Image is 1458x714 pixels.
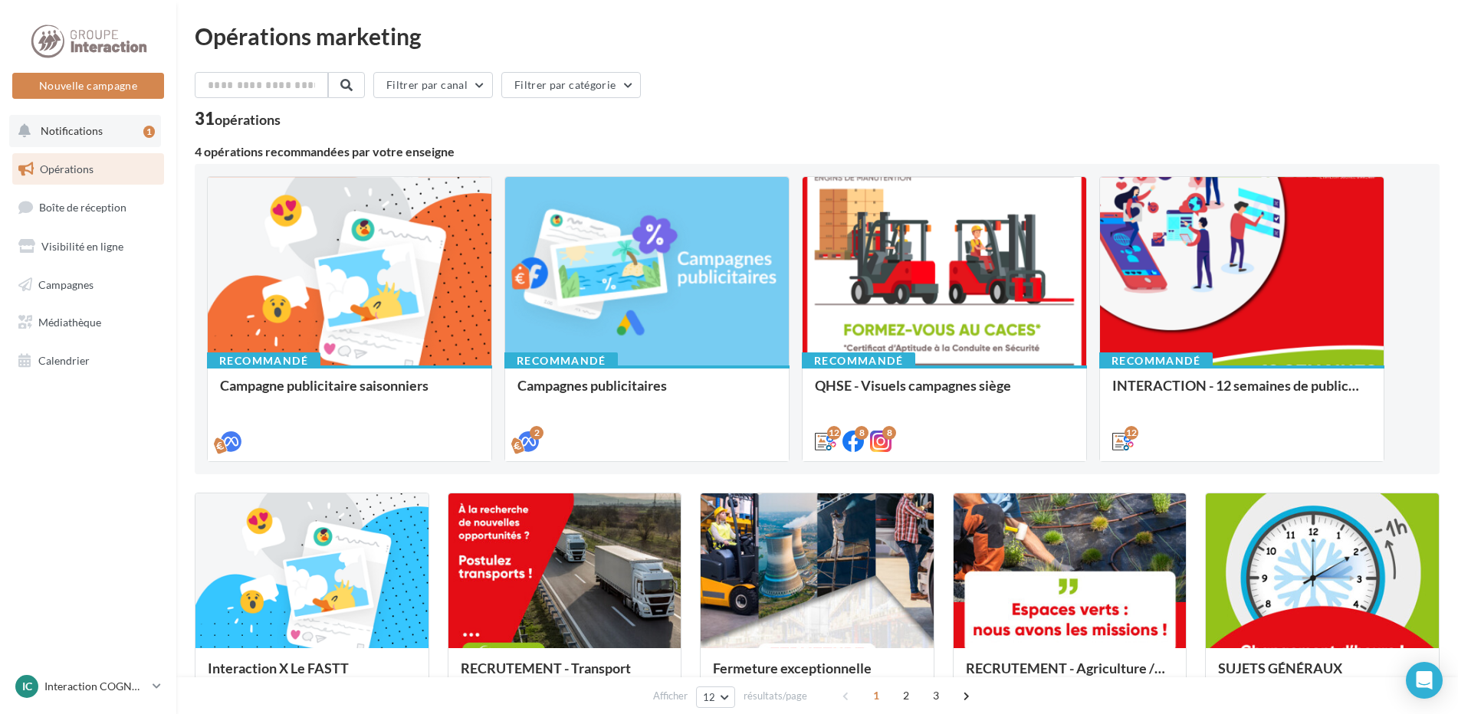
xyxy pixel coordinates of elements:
[44,679,146,694] p: Interaction COGNAC
[22,679,32,694] span: IC
[894,683,918,708] span: 2
[9,153,167,185] a: Opérations
[215,113,281,126] div: opérations
[39,201,126,214] span: Boîte de réception
[744,689,807,703] span: résultats/page
[40,162,94,175] span: Opérations
[864,683,888,708] span: 1
[41,124,103,137] span: Notifications
[1099,352,1213,369] div: Recommandé
[12,672,164,701] a: IC Interaction COGNAC
[195,25,1440,47] div: Opérations marketing
[12,73,164,99] button: Nouvelle campagne
[9,269,167,301] a: Campagnes
[517,378,777,408] div: Campagnes publicitaires
[9,191,167,224] a: Boîte de réception
[1112,378,1371,408] div: INTERACTION - 12 semaines de publication
[653,689,688,703] span: Afficher
[9,231,167,263] a: Visibilité en ligne
[1218,660,1427,691] div: SUJETS GÉNÉRAUX
[9,306,167,339] a: Médiathèque
[38,354,90,367] span: Calendrier
[1125,426,1138,440] div: 12
[9,345,167,377] a: Calendrier
[143,126,155,138] div: 1
[713,660,921,691] div: Fermeture exceptionnelle
[38,277,94,290] span: Campagnes
[966,660,1174,691] div: RECRUTEMENT - Agriculture / Espaces verts
[1406,662,1443,699] div: Open Intercom Messenger
[195,146,1440,158] div: 4 opérations recommandées par votre enseigne
[827,426,841,440] div: 12
[373,72,493,98] button: Filtrer par canal
[504,352,618,369] div: Recommandé
[802,352,915,369] div: Recommandé
[461,660,669,691] div: RECRUTEMENT - Transport
[220,378,479,408] div: Campagne publicitaire saisonniers
[195,110,281,127] div: 31
[501,72,641,98] button: Filtrer par catégorie
[855,426,869,440] div: 8
[696,686,735,708] button: 12
[9,115,161,147] button: Notifications 1
[703,691,716,703] span: 12
[882,426,896,440] div: 8
[208,660,416,691] div: Interaction X Le FASTT
[38,316,101,329] span: Médiathèque
[924,683,948,708] span: 3
[207,352,320,369] div: Recommandé
[41,240,123,253] span: Visibilité en ligne
[815,378,1074,408] div: QHSE - Visuels campagnes siège
[530,426,543,440] div: 2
